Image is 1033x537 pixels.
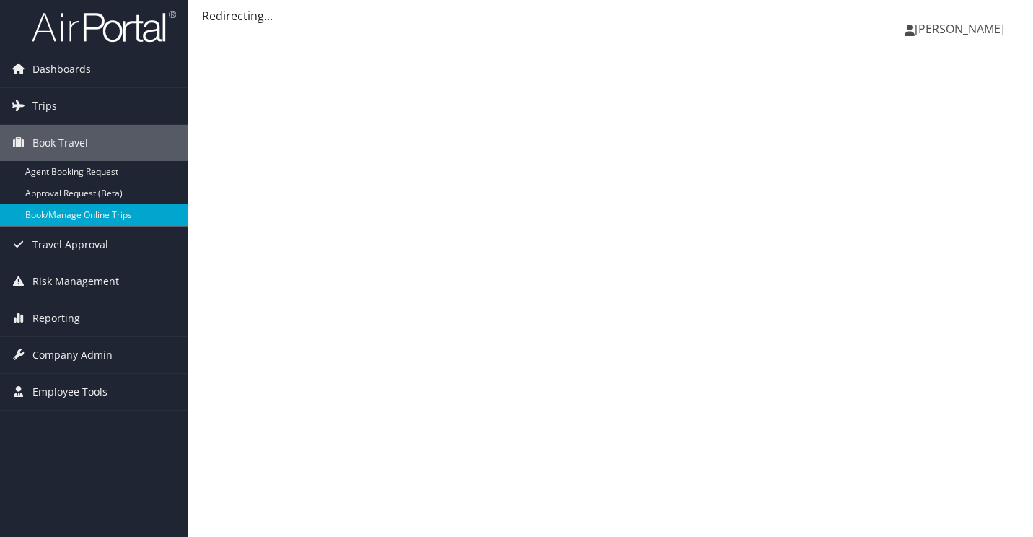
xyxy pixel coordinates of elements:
[202,7,1019,25] div: Redirecting...
[32,374,107,410] span: Employee Tools
[32,88,57,124] span: Trips
[915,21,1004,37] span: [PERSON_NAME]
[32,227,108,263] span: Travel Approval
[32,300,80,336] span: Reporting
[32,51,91,87] span: Dashboards
[905,7,1019,51] a: [PERSON_NAME]
[32,9,176,43] img: airportal-logo.png
[32,263,119,300] span: Risk Management
[32,125,88,161] span: Book Travel
[32,337,113,373] span: Company Admin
